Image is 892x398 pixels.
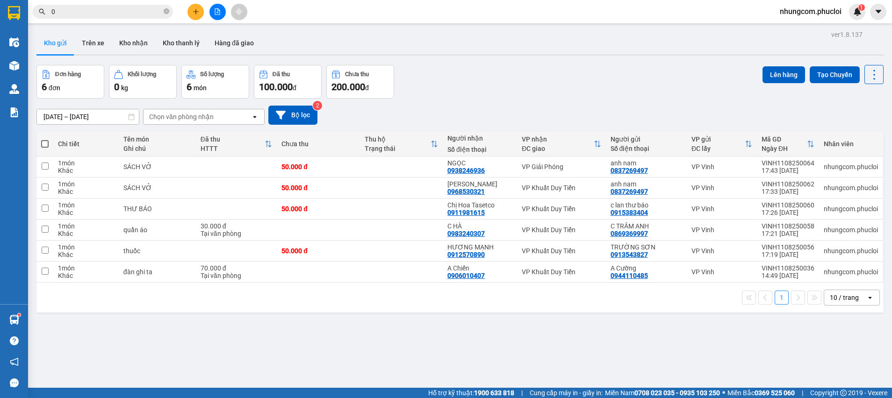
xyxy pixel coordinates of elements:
[866,294,874,301] svg: open
[58,230,114,237] div: Khác
[762,209,814,216] div: 17:26 [DATE]
[109,65,177,99] button: Khối lượng0kg
[762,251,814,258] div: 17:19 [DATE]
[209,4,226,20] button: file-add
[281,205,355,213] div: 50.000 đ
[611,145,682,152] div: Số điện thoại
[9,84,19,94] img: warehouse-icon
[611,272,648,279] div: 0944110485
[10,336,19,345] span: question-circle
[201,264,272,272] div: 70.000 đ
[447,264,512,272] div: A Chiến
[858,4,865,11] sup: 1
[58,201,114,209] div: 1 món
[345,71,369,78] div: Chưa thu
[824,226,878,234] div: nhungcom.phucloi
[611,201,682,209] div: c lan thư báo
[447,159,512,167] div: NGỌC
[824,184,878,192] div: nhungcom.phucloi
[251,113,259,121] svg: open
[259,81,293,92] span: 100.000
[691,226,752,234] div: VP Vinh
[39,8,45,15] span: search
[326,65,394,99] button: Chưa thu200.000đ
[611,243,682,251] div: TRƯỜNG SƠN
[428,388,514,398] span: Hỗ trợ kỹ thuật:
[447,180,512,188] div: C VÂN
[522,145,594,152] div: ĐC giao
[611,188,648,195] div: 0837269497
[517,132,606,156] th: Toggle SortBy
[123,135,191,143] div: Tên món
[762,272,814,279] div: 14:49 [DATE]
[164,7,169,16] span: close-circle
[830,293,859,302] div: 10 / trang
[155,32,207,54] button: Kho thanh lý
[447,135,512,142] div: Người nhận
[691,145,745,152] div: ĐC lấy
[74,32,112,54] button: Trên xe
[123,205,191,213] div: THƯ BÁO
[112,32,155,54] button: Kho nhận
[634,389,720,397] strong: 0708 023 035 - 0935 103 250
[281,184,355,192] div: 50.000 đ
[447,146,512,153] div: Số điện thoại
[522,226,601,234] div: VP Khuất Duy Tiến
[775,291,789,305] button: 1
[273,71,290,78] div: Đã thu
[281,247,355,255] div: 50.000 đ
[611,180,682,188] div: anh nam
[201,272,272,279] div: Tại văn phòng
[181,65,249,99] button: Số lượng6món
[474,389,514,397] strong: 1900 633 818
[522,268,601,276] div: VP Khuất Duy Tiến
[123,226,191,234] div: quần áo
[860,4,863,11] span: 1
[36,65,104,99] button: Đơn hàng6đơn
[58,140,114,148] div: Chi tiết
[293,84,296,92] span: đ
[365,135,431,143] div: Thu hộ
[58,209,114,216] div: Khác
[824,205,878,213] div: nhungcom.phucloi
[522,163,601,171] div: VP Giải Phóng
[58,180,114,188] div: 1 món
[522,205,601,213] div: VP Khuất Duy Tiến
[722,391,725,395] span: ⚪️
[870,4,886,20] button: caret-down
[187,4,204,20] button: plus
[447,272,485,279] div: 0906010407
[365,84,369,92] span: đ
[522,184,601,192] div: VP Khuất Duy Tiến
[281,163,355,171] div: 50.000 đ
[691,163,752,171] div: VP Vinh
[447,201,512,209] div: Chị Hoa Tasetco
[447,251,485,258] div: 0912570890
[9,107,19,117] img: solution-icon
[691,268,752,276] div: VP Vinh
[824,247,878,255] div: nhungcom.phucloi
[802,388,803,398] span: |
[149,112,214,121] div: Chọn văn phòng nhận
[762,243,814,251] div: VINH1108250056
[762,222,814,230] div: VINH1108250058
[123,268,191,276] div: đàn ghi ta
[201,135,265,143] div: Đã thu
[268,106,317,125] button: Bộ lọc
[447,222,512,230] div: C HÀ
[10,378,19,387] span: message
[58,222,114,230] div: 1 món
[824,163,878,171] div: nhungcom.phucloi
[824,140,878,148] div: Nhân viên
[194,84,207,92] span: món
[201,222,272,230] div: 30.000 đ
[193,8,199,15] span: plus
[762,159,814,167] div: VINH1108250064
[755,389,795,397] strong: 0369 525 060
[447,167,485,174] div: 0938246936
[58,159,114,167] div: 1 món
[874,7,883,16] span: caret-down
[772,6,849,17] span: nhungcom.phucloi
[55,71,81,78] div: Đơn hàng
[447,209,485,216] div: 0911981615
